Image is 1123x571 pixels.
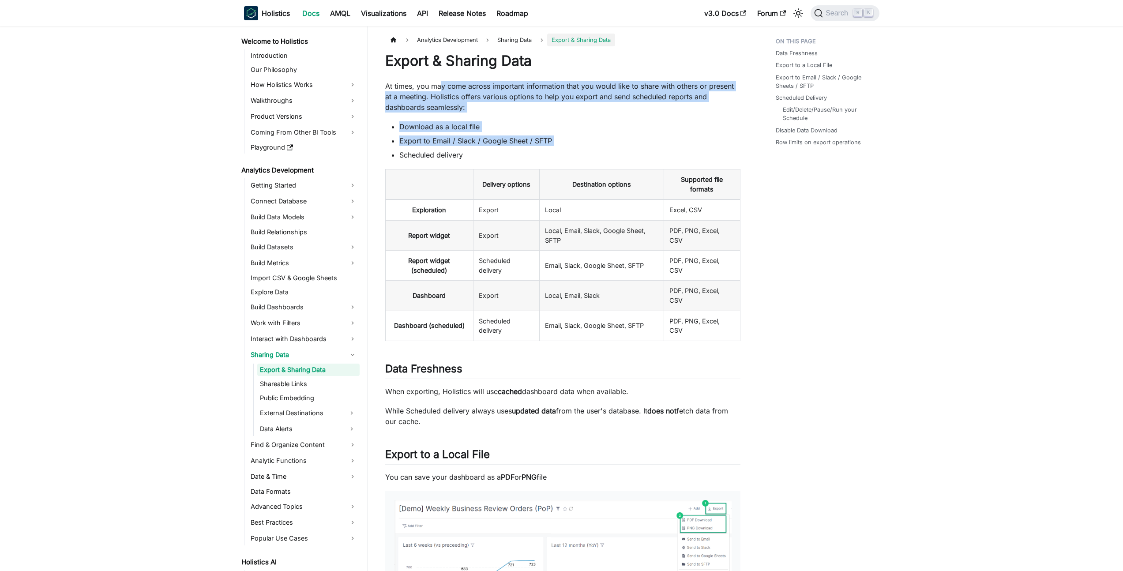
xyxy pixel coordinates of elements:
[399,135,740,146] li: Export to Email / Slack / Google Sheet / SFTP
[776,94,827,102] a: Scheduled Delivery
[248,515,360,530] a: Best Practices
[539,169,664,200] th: Destination options
[248,125,360,139] a: Coming From Other BI Tools
[385,386,740,397] p: When exporting, Holistics will use dashboard data when available.
[664,251,740,281] td: PDF, PNG, Excel, CSV
[239,164,360,177] a: Analytics Development
[248,141,360,154] a: Playground
[248,438,360,452] a: Find & Organize Content
[853,9,862,17] kbd: ⌘
[262,8,290,19] b: Holistics
[385,199,473,220] th: Exploration
[776,49,818,57] a: Data Freshness
[344,406,360,420] button: Expand sidebar category 'External Destinations'
[356,6,412,20] a: Visualizations
[539,281,664,311] td: Local, Email, Slack
[239,35,360,48] a: Welcome to Holistics
[539,311,664,341] td: Email, Slack, Google Sheet, SFTP
[248,49,360,62] a: Introduction
[385,34,740,46] nav: Breadcrumbs
[248,454,360,468] a: Analytic Functions
[248,485,360,498] a: Data Formats
[512,406,556,415] strong: updated data
[498,387,522,396] strong: cached
[248,64,360,76] a: Our Philosophy
[539,251,664,281] td: Email, Slack, Google Sheet, SFTP
[248,109,360,124] a: Product Versions
[248,286,360,298] a: Explore Data
[776,126,838,135] a: Disable Data Download
[664,281,740,311] td: PDF, PNG, Excel, CSV
[413,34,482,46] span: Analytics Development
[248,500,360,514] a: Advanced Topics
[244,6,290,20] a: HolisticsHolistics
[776,73,874,90] a: Export to Email / Slack / Google Sheets / SFTP
[244,6,258,20] img: Holistics
[473,221,539,251] td: Export
[699,6,752,20] a: v3.0 Docs
[385,251,473,281] th: Report widget (scheduled)
[539,199,664,220] td: Local
[248,178,360,192] a: Getting Started
[385,448,740,465] h2: Export to a Local File
[385,406,740,427] p: While Scheduled delivery always uses from the user's database. It fetch data from our cache.
[235,26,368,571] nav: Docs sidebar
[864,9,873,17] kbd: K
[547,34,615,46] span: Export & Sharing Data
[412,6,433,20] a: API
[399,150,740,160] li: Scheduled delivery
[493,34,536,46] span: Sharing Data
[539,221,664,251] td: Local, Email, Slack, Google Sheet, SFTP
[248,348,360,362] a: Sharing Data
[248,226,360,238] a: Build Relationships
[257,378,360,390] a: Shareable Links
[248,194,360,208] a: Connect Database
[385,34,402,46] a: Home page
[776,61,832,69] a: Export to a Local File
[473,311,539,341] td: Scheduled delivery
[473,169,539,200] th: Delivery options
[248,210,360,224] a: Build Data Models
[791,6,805,20] button: Switch between dark and light mode (currently light mode)
[257,364,360,376] a: Export & Sharing Data
[473,281,539,311] td: Export
[385,472,740,482] p: You can save your dashboard as a or file
[647,406,676,415] strong: does not
[783,105,871,122] a: Edit/Delete/Pause/Run your Schedule
[399,121,740,132] li: Download as a local file
[248,300,360,314] a: Build Dashboards
[811,5,879,21] button: Search (Command+K)
[325,6,356,20] a: AMQL
[248,78,360,92] a: How Holistics Works
[522,473,537,481] strong: PNG
[664,169,740,200] th: Supported file formats
[385,311,473,341] th: Dashboard (scheduled)
[248,256,360,270] a: Build Metrics
[385,281,473,311] th: Dashboard
[385,81,740,113] p: At times, you may come across important information that you would like to share with others or p...
[491,6,533,20] a: Roadmap
[664,199,740,220] td: Excel, CSV
[776,138,861,147] a: Row limits on export operations
[501,473,515,481] strong: PDF
[664,311,740,341] td: PDF, PNG, Excel, CSV
[257,422,344,436] a: Data Alerts
[248,240,360,254] a: Build Datasets
[248,531,360,545] a: Popular Use Cases
[248,94,360,108] a: Walkthroughs
[473,199,539,220] td: Export
[473,251,539,281] td: Scheduled delivery
[433,6,491,20] a: Release Notes
[257,392,360,404] a: Public Embedding
[385,362,740,379] h2: Data Freshness
[239,556,360,568] a: Holistics AI
[344,422,360,436] button: Expand sidebar category 'Data Alerts'
[297,6,325,20] a: Docs
[248,332,360,346] a: Interact with Dashboards
[664,221,740,251] td: PDF, PNG, Excel, CSV
[385,221,473,251] th: Report widget
[257,406,344,420] a: External Destinations
[248,470,360,484] a: Date & Time
[248,272,360,284] a: Import CSV & Google Sheets
[248,316,360,330] a: Work with Filters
